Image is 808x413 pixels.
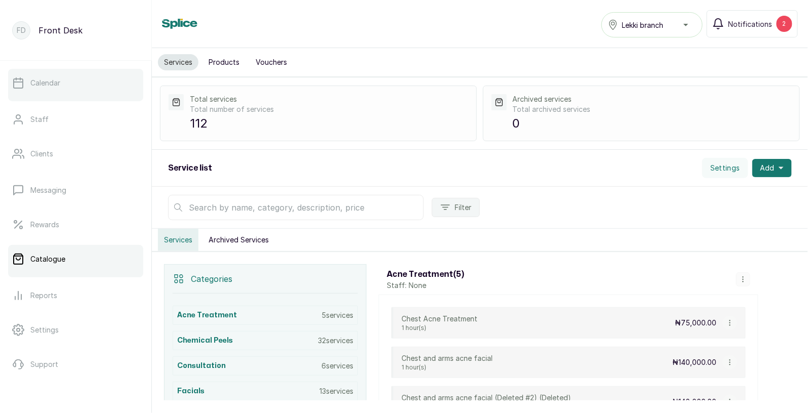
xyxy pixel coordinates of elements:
p: FD [17,25,26,35]
button: Lekki branch [601,12,703,37]
span: Lekki branch [622,20,664,30]
p: Clients [30,149,53,159]
a: Settings [8,316,143,344]
p: 13 services [319,386,353,396]
p: Support [30,359,58,369]
h3: facials [177,386,205,396]
div: 2 [777,16,792,32]
p: 5 services [321,310,353,320]
button: Notifications2 [707,10,798,37]
p: Total archived services [513,104,791,114]
button: Logout [8,385,143,413]
p: ₦140,000.00 [673,357,717,367]
button: Settings [702,158,748,178]
p: Categories [191,273,232,285]
a: Staff [8,105,143,134]
p: Total services [190,94,468,104]
p: Catalogue [30,254,65,264]
button: Vouchers [250,54,293,70]
a: Catalogue [8,245,143,273]
p: Rewards [30,220,59,230]
a: Support [8,350,143,379]
a: Reports [8,281,143,310]
a: Rewards [8,211,143,239]
p: Settings [30,325,59,335]
a: Clients [8,140,143,168]
p: Archived services [513,94,791,104]
button: Services [158,54,198,70]
button: Add [752,159,792,177]
p: Reports [30,291,57,301]
p: Chest and arms acne facial [401,353,493,363]
p: Messaging [30,185,66,195]
p: 32 services [318,336,353,346]
button: Products [203,54,246,70]
p: Front Desk [38,24,83,36]
p: 112 [190,114,468,133]
h3: acne treatment ( 5 ) [387,268,464,280]
p: Chest and arms acne facial (Deleted #2) (Deleted) [401,393,571,403]
h3: consultation [177,361,226,371]
input: Search by name, category, description, price [168,195,424,220]
span: Add [760,163,775,173]
div: Chest and arms acne facial1 hour(s) [401,353,493,371]
span: Filter [455,202,471,213]
p: 1 hour(s) [401,363,493,371]
a: Calendar [8,69,143,97]
div: Chest and arms acne facial (Deleted #2) (Deleted)1 hour(s) [401,393,571,411]
h3: Chemical Peels [177,336,233,346]
p: 0 [513,114,791,133]
a: Messaging [8,176,143,204]
div: Chest Acne Treatment1 hour(s) [401,314,477,332]
button: Filter [432,198,480,217]
p: ₦140,000.00 [673,397,717,407]
p: Staff: None [387,280,464,291]
p: Staff [30,114,49,125]
span: Notifications [729,19,773,29]
h2: Service list [168,162,212,174]
h3: acne treatment [177,310,237,320]
p: Total number of services [190,104,468,114]
button: Services [158,229,198,251]
p: ₦75,000.00 [675,318,717,328]
p: Chest Acne Treatment [401,314,477,324]
button: Archived Services [203,229,275,251]
p: Calendar [30,78,60,88]
p: 1 hour(s) [401,324,477,332]
p: 6 services [321,361,353,371]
